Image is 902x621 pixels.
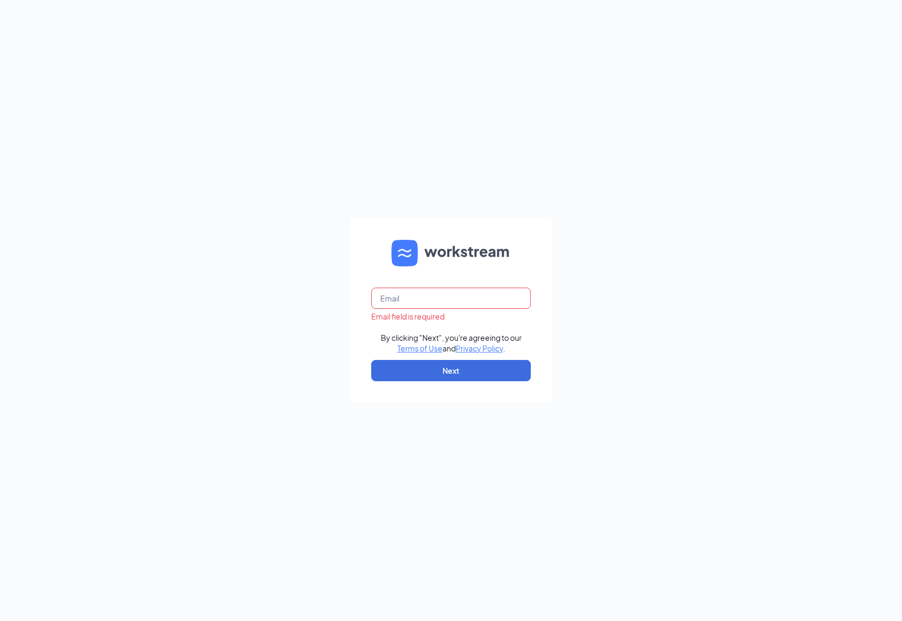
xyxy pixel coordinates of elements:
[397,343,442,353] a: Terms of Use
[381,332,522,354] div: By clicking "Next", you're agreeing to our and .
[371,311,531,322] div: Email field is required
[456,343,503,353] a: Privacy Policy
[371,288,531,309] input: Email
[391,240,511,266] img: WS logo and Workstream text
[371,360,531,381] button: Next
